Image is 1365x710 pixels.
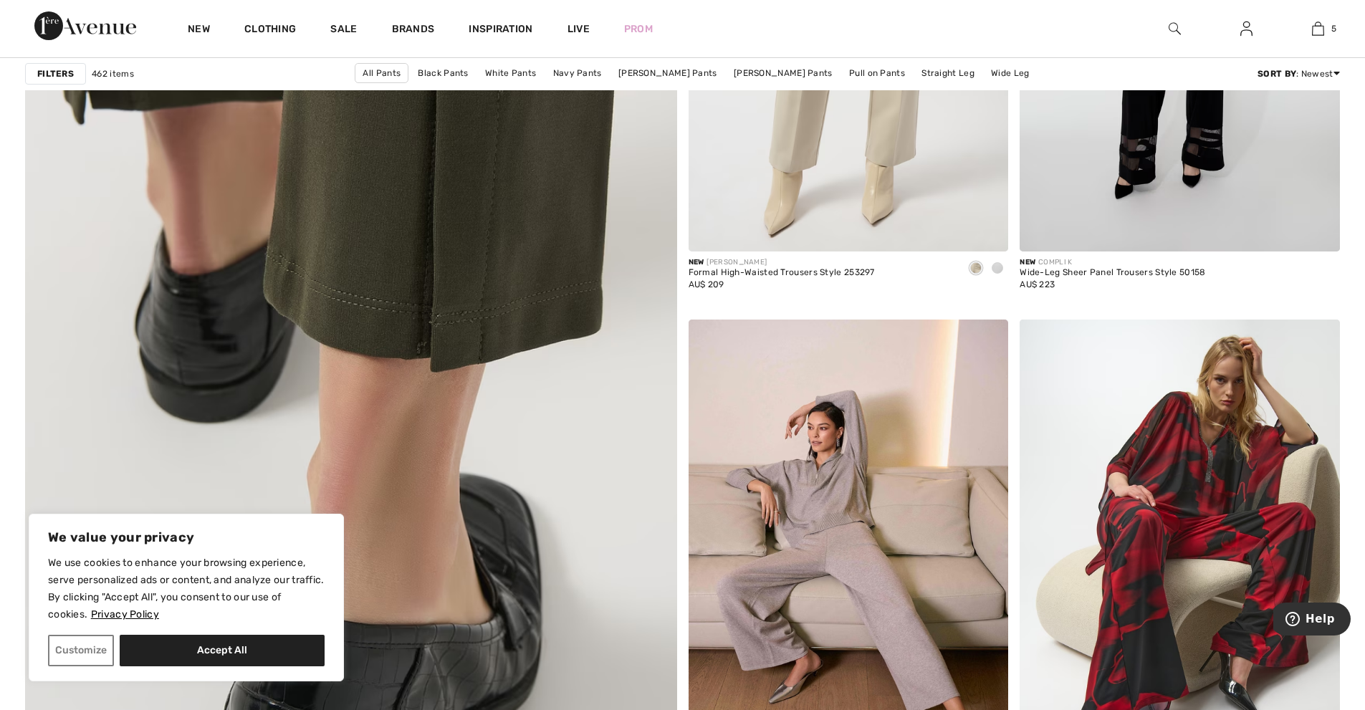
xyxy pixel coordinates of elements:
a: Wide Leg [984,64,1036,82]
img: My Bag [1312,20,1324,37]
a: All Pants [355,63,408,83]
div: We value your privacy [29,514,344,681]
span: New [689,258,704,267]
div: Wide-Leg Sheer Panel Trousers Style 50158 [1020,268,1205,278]
div: Formal High-Waisted Trousers Style 253297 [689,268,875,278]
a: Black Pants [411,64,475,82]
a: Navy Pants [546,64,609,82]
a: Brands [392,23,435,38]
iframe: Opens a widget where you can find more information [1273,603,1351,638]
button: Customize [48,635,114,666]
span: 462 items [92,67,134,80]
a: Live [567,21,590,37]
a: Pull on Pants [842,64,912,82]
img: search the website [1169,20,1181,37]
a: Privacy Policy [90,608,160,621]
a: Clothing [244,23,296,38]
span: AU$ 209 [689,279,724,289]
a: [PERSON_NAME] Pants [611,64,724,82]
strong: Filters [37,67,74,80]
a: Prom [624,21,653,37]
strong: Sort By [1258,69,1296,79]
span: New [1020,258,1035,267]
span: Inspiration [469,23,532,38]
div: [PERSON_NAME] [689,257,875,268]
a: Sale [330,23,357,38]
button: Accept All [120,635,325,666]
a: White Pants [478,64,543,82]
p: We value your privacy [48,529,325,546]
a: 5 [1283,20,1353,37]
img: 1ère Avenue [34,11,136,40]
a: Sign In [1229,20,1264,38]
span: AU$ 223 [1020,279,1055,289]
div: : Newest [1258,67,1340,80]
div: COMPLI K [1020,257,1205,268]
a: [PERSON_NAME] Pants [727,64,840,82]
div: Vanilla 30 [987,257,1008,281]
img: My Info [1240,20,1253,37]
div: Moonstone [965,257,987,281]
p: We use cookies to enhance your browsing experience, serve personalized ads or content, and analyz... [48,555,325,623]
a: New [188,23,210,38]
a: Straight Leg [914,64,982,82]
span: 5 [1331,22,1336,35]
